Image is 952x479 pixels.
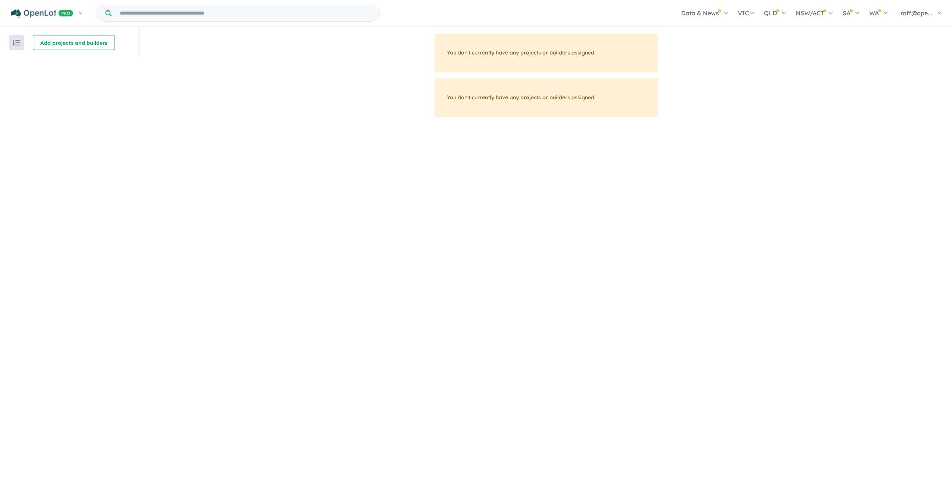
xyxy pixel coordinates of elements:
span: raff@ope... [901,9,932,17]
img: sort.svg [13,40,20,46]
button: Add projects and builders [33,35,115,50]
input: Try estate name, suburb, builder or developer [113,5,378,21]
div: You don't currently have any projects or builders assigned. [434,34,658,72]
div: You don't currently have any projects or builders assigned. [434,78,658,117]
img: Openlot PRO Logo White [11,9,73,18]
